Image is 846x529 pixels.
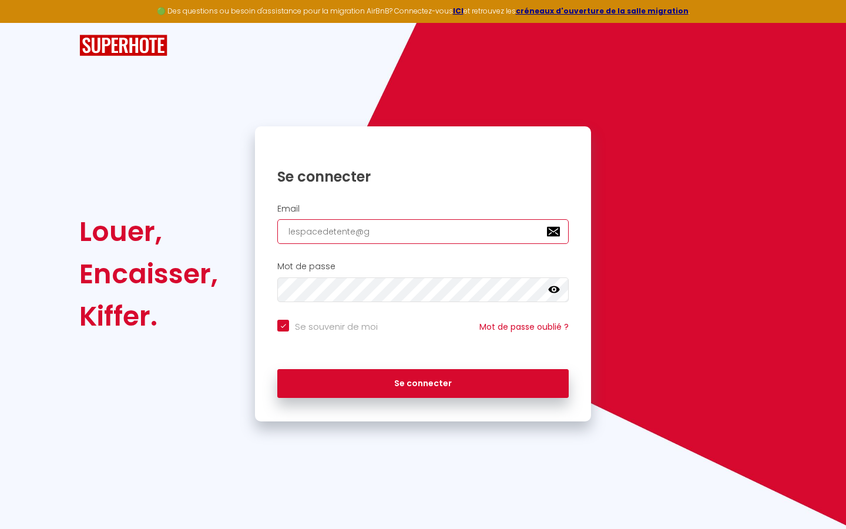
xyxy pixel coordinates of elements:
[277,204,569,214] h2: Email
[277,219,569,244] input: Ton Email
[79,35,167,56] img: SuperHote logo
[516,6,689,16] a: créneaux d'ouverture de la salle migration
[79,253,218,295] div: Encaisser,
[277,168,569,186] h1: Se connecter
[79,210,218,253] div: Louer,
[277,369,569,399] button: Se connecter
[453,6,464,16] a: ICI
[479,321,569,333] a: Mot de passe oublié ?
[9,5,45,40] button: Ouvrir le widget de chat LiveChat
[79,295,218,337] div: Kiffer.
[277,262,569,272] h2: Mot de passe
